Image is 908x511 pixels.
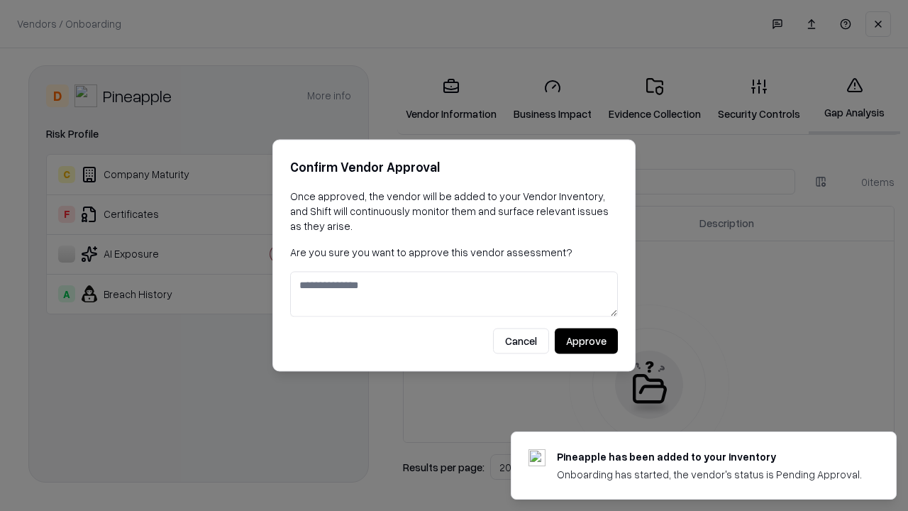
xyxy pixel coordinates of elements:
p: Once approved, the vendor will be added to your Vendor Inventory, and Shift will continuously mon... [290,189,618,233]
button: Cancel [493,329,549,354]
button: Approve [555,329,618,354]
img: pineappleenergy.com [528,449,546,466]
p: Are you sure you want to approve this vendor assessment? [290,245,618,260]
div: Onboarding has started, the vendor's status is Pending Approval. [557,467,862,482]
div: Pineapple has been added to your inventory [557,449,862,464]
h2: Confirm Vendor Approval [290,157,618,177]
